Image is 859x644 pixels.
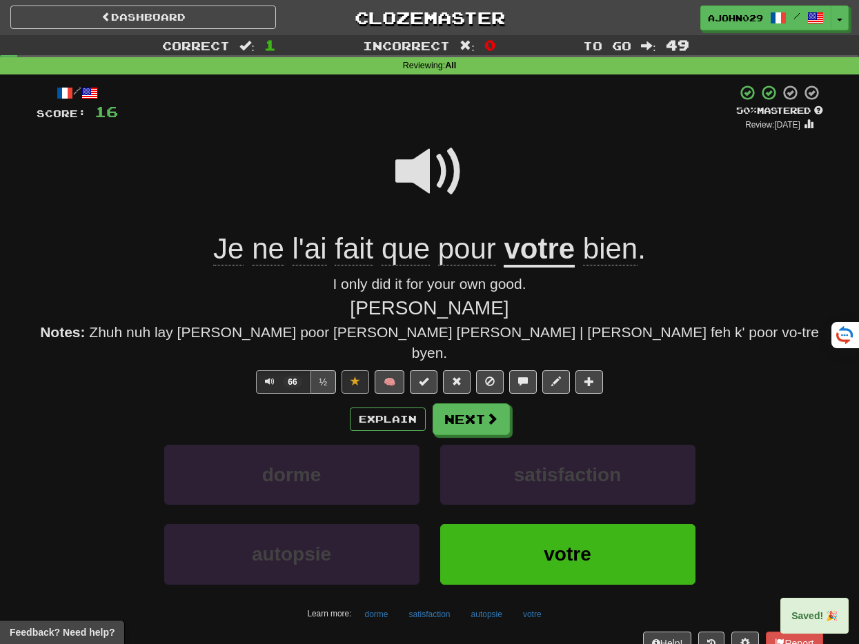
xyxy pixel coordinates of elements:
span: 0 [484,37,496,53]
div: Mastered [736,105,823,117]
span: dorme [262,464,322,485]
span: Incorrect [363,39,450,52]
button: Discuss sentence (alt+u) [509,370,537,394]
span: 1 [264,37,276,53]
span: l'ai [293,232,327,265]
span: pour [438,232,496,265]
span: votre [544,543,591,565]
small: Learn more: [307,609,351,618]
span: 66 [283,376,302,388]
button: satisfaction [402,604,458,625]
span: : [641,40,656,52]
span: 50 % [736,105,757,116]
span: 49 [666,37,689,53]
div: [PERSON_NAME] [37,294,823,322]
span: Ajohn029 [708,12,763,24]
button: autopsie [164,524,419,584]
div: Text-to-speech controls [253,370,337,394]
span: ne [252,232,284,265]
button: 66 [256,370,311,394]
button: Next [433,403,510,435]
button: 🧠 [375,370,404,394]
span: 16 [95,103,118,120]
a: Clozemaster [297,6,562,30]
button: Reset to 0% Mastered (alt+r) [443,370,471,394]
button: ½ [310,370,337,394]
button: votre [515,604,549,625]
u: votre [504,232,575,268]
button: Unfavorite sentence (alt+f) [342,370,369,394]
span: satisfaction [514,464,622,485]
small: Review: [DATE] [745,120,800,130]
button: Add to collection (alt+a) [575,370,603,394]
span: autopsie [252,543,331,565]
button: Ignore sentence (alt+i) [476,370,504,394]
button: dorme [164,445,419,505]
button: Edit sentence (alt+d) [542,370,570,394]
strong: Notes: [40,324,85,340]
span: Je [213,232,244,265]
div: / [37,84,118,101]
span: : [460,40,475,52]
a: Dashboard [10,6,276,29]
span: . [575,232,646,265]
span: bien [583,232,638,265]
span: que [382,232,430,265]
span: / [793,11,800,21]
div: I only did it for your own good. [37,274,823,294]
div: Saved! 🎉 [780,598,849,634]
span: : [239,40,255,52]
button: autopsie [464,604,510,625]
button: dorme [357,604,396,625]
button: Explain [350,407,426,431]
a: Ajohn029 / [700,6,831,30]
button: satisfaction [440,445,695,505]
strong: All [445,61,456,70]
span: Correct [162,39,230,52]
div: Zhuh nuh lay [PERSON_NAME] poor [PERSON_NAME] [PERSON_NAME] | [PERSON_NAME] feh k' poor vo-tre byen. [37,322,823,363]
span: To go [583,39,631,52]
span: Score: [37,108,86,119]
span: Open feedback widget [10,625,115,639]
button: votre [440,524,695,584]
span: fait [335,232,373,265]
button: Set this sentence to 100% Mastered (alt+m) [410,370,437,394]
